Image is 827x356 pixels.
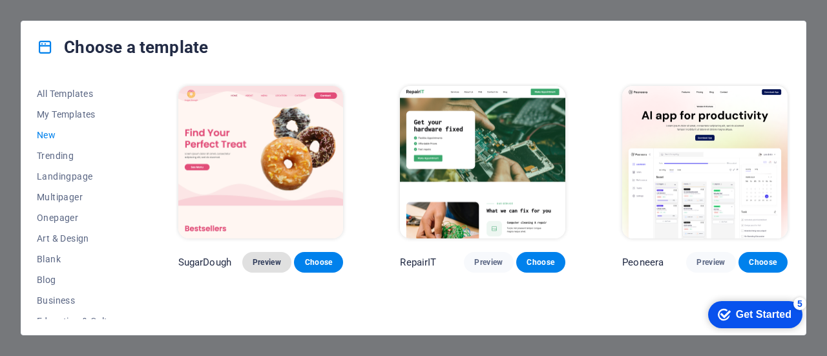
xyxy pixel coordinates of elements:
[37,171,121,182] span: Landingpage
[37,254,121,264] span: Blank
[37,109,121,120] span: My Templates
[294,252,343,273] button: Choose
[38,14,94,26] div: Get Started
[37,311,121,331] button: Education & Culture
[37,166,121,187] button: Landingpage
[738,252,788,273] button: Choose
[37,151,121,161] span: Trending
[37,249,121,269] button: Blank
[178,256,231,269] p: SugarDough
[686,252,735,273] button: Preview
[37,104,121,125] button: My Templates
[696,257,725,267] span: Preview
[96,3,109,16] div: 5
[37,130,121,140] span: New
[10,6,105,34] div: Get Started 5 items remaining, 0% complete
[304,257,333,267] span: Choose
[37,37,208,58] h4: Choose a template
[37,228,121,249] button: Art & Design
[516,252,565,273] button: Choose
[37,233,121,244] span: Art & Design
[37,192,121,202] span: Multipager
[37,187,121,207] button: Multipager
[622,86,788,238] img: Peoneera
[253,257,281,267] span: Preview
[622,256,664,269] p: Peoneera
[37,290,121,311] button: Business
[400,86,565,238] img: RepairIT
[178,86,344,238] img: SugarDough
[37,83,121,104] button: All Templates
[37,145,121,166] button: Trending
[37,213,121,223] span: Onepager
[37,275,121,285] span: Blog
[37,316,121,326] span: Education & Culture
[37,295,121,306] span: Business
[37,207,121,228] button: Onepager
[464,252,513,273] button: Preview
[242,252,291,273] button: Preview
[749,257,777,267] span: Choose
[37,125,121,145] button: New
[37,269,121,290] button: Blog
[37,89,121,99] span: All Templates
[527,257,555,267] span: Choose
[474,257,503,267] span: Preview
[400,256,436,269] p: RepairIT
